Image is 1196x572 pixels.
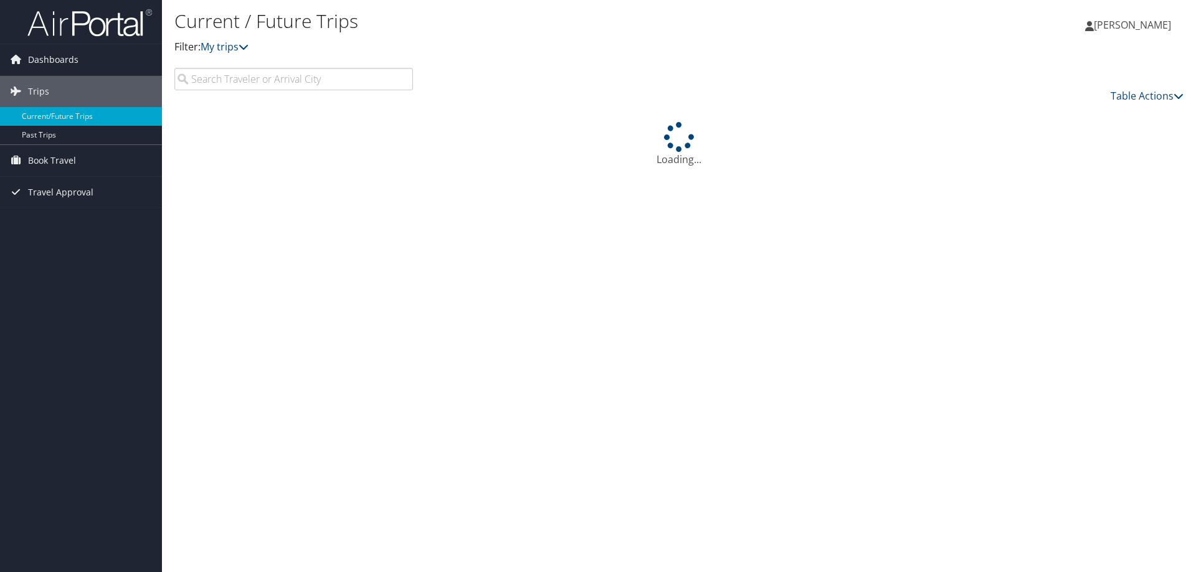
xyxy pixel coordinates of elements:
p: Filter: [174,39,847,55]
span: [PERSON_NAME] [1094,18,1171,32]
a: My trips [201,40,249,54]
span: Travel Approval [28,177,93,208]
a: Table Actions [1111,89,1184,103]
h1: Current / Future Trips [174,8,847,34]
img: airportal-logo.png [27,8,152,37]
span: Book Travel [28,145,76,176]
a: [PERSON_NAME] [1085,6,1184,44]
input: Search Traveler or Arrival City [174,68,413,90]
span: Dashboards [28,44,78,75]
div: Loading... [174,122,1184,167]
span: Trips [28,76,49,107]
